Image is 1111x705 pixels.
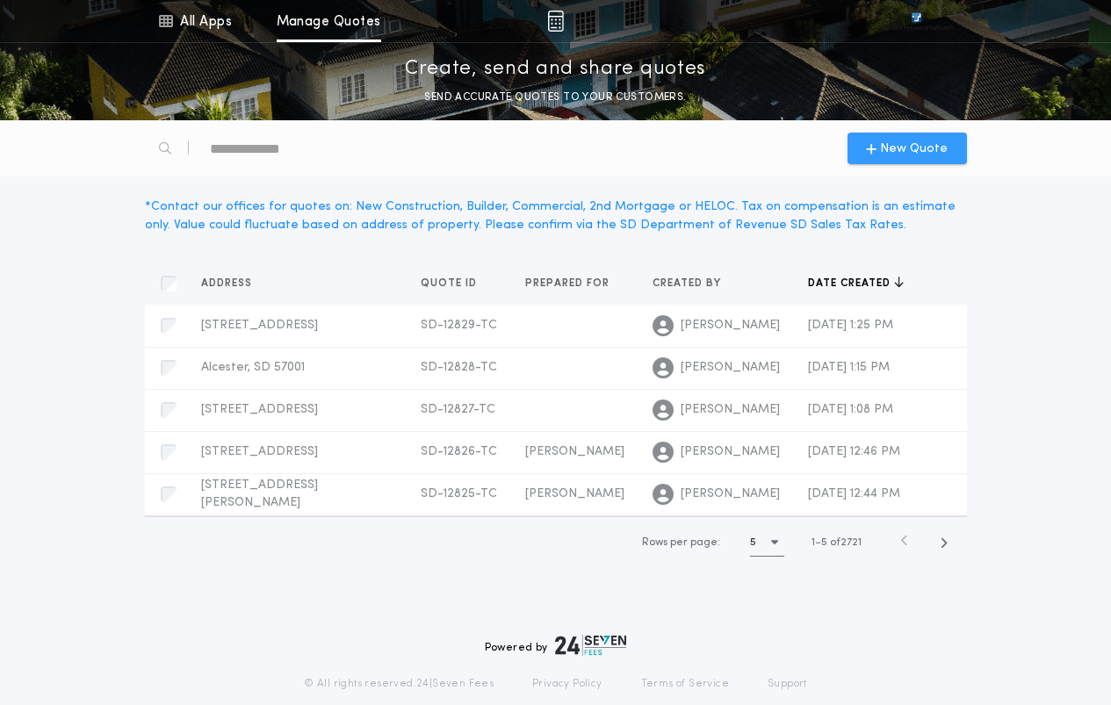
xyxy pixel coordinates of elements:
[808,361,890,374] span: [DATE] 1:15 PM
[681,359,780,377] span: [PERSON_NAME]
[642,537,720,548] span: Rows per page:
[525,277,613,291] span: Prepared for
[424,89,686,106] p: SEND ACCURATE QUOTES TO YOUR CUSTOMERS.
[808,445,900,458] span: [DATE] 12:46 PM
[525,445,624,458] span: [PERSON_NAME]
[808,319,893,332] span: [DATE] 1:25 PM
[880,140,948,158] span: New Quote
[421,277,480,291] span: Quote ID
[201,277,256,291] span: Address
[808,403,893,416] span: [DATE] 1:08 PM
[808,487,900,500] span: [DATE] 12:44 PM
[201,403,318,416] span: [STREET_ADDRESS]
[681,401,780,419] span: [PERSON_NAME]
[750,529,784,557] button: 5
[808,275,904,292] button: Date created
[653,275,734,292] button: Created by
[405,55,706,83] p: Create, send and share quotes
[201,319,318,332] span: [STREET_ADDRESS]
[750,534,756,551] h1: 5
[812,537,815,548] span: 1
[201,478,318,509] span: [STREET_ADDRESS][PERSON_NAME]
[421,403,495,416] span: SD-12827-TC
[555,635,627,656] img: logo
[681,486,780,503] span: [PERSON_NAME]
[879,12,953,30] img: vs-icon
[201,275,265,292] button: Address
[485,635,627,656] div: Powered by
[768,677,807,691] a: Support
[525,487,624,500] span: [PERSON_NAME]
[421,361,497,374] span: SD-12828-TC
[653,277,725,291] span: Created by
[641,677,729,691] a: Terms of Service
[201,445,318,458] span: [STREET_ADDRESS]
[681,317,780,335] span: [PERSON_NAME]
[821,537,827,548] span: 5
[421,487,497,500] span: SD-12825-TC
[145,198,967,234] div: * Contact our offices for quotes on: New Construction, Builder, Commercial, 2nd Mortgage or HELOC...
[848,133,967,164] button: New Quote
[421,319,497,332] span: SD-12829-TC
[808,277,894,291] span: Date created
[532,677,602,691] a: Privacy Policy
[304,677,494,691] p: © All rights reserved. 24|Seven Fees
[547,11,564,32] img: img
[201,361,305,374] span: Alcester, SD 57001
[421,275,490,292] button: Quote ID
[421,445,497,458] span: SD-12826-TC
[830,535,862,550] span: of 2721
[681,443,780,461] span: [PERSON_NAME]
